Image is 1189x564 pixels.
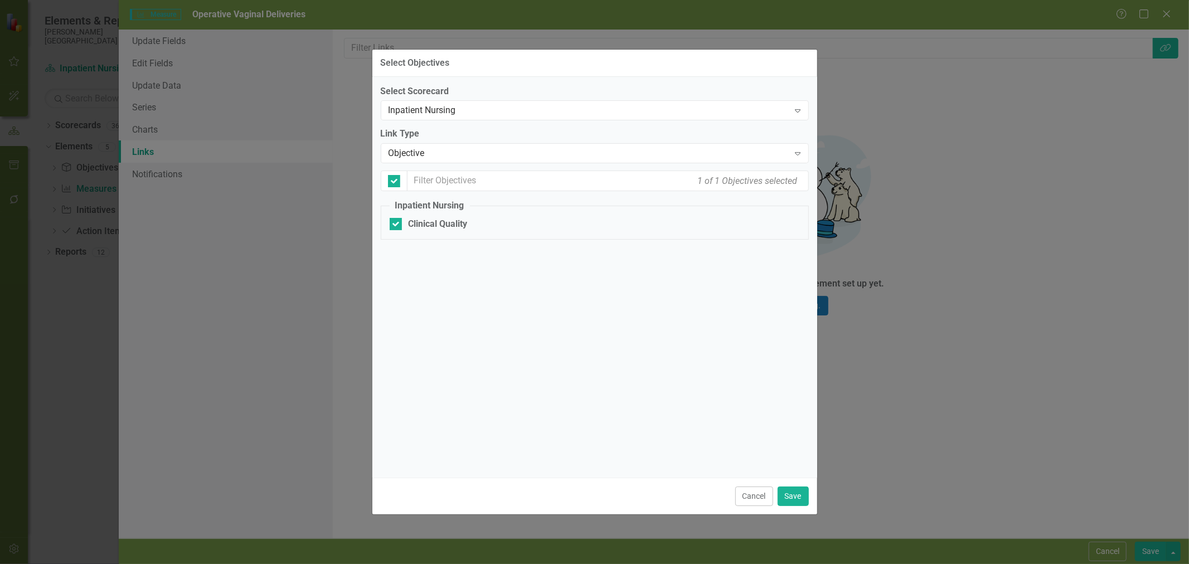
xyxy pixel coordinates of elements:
[381,128,809,140] label: Link Type
[389,147,789,160] div: Objective
[381,58,450,68] div: Select Objectives
[381,85,809,98] label: Select Scorecard
[407,171,809,191] input: Filter Objectives
[695,172,800,190] div: 1 of 1 Objectives selected
[409,218,468,231] div: Clinical Quality
[778,487,809,506] button: Save
[735,487,773,506] button: Cancel
[389,104,789,117] div: Inpatient Nursing
[390,200,470,212] legend: Inpatient Nursing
